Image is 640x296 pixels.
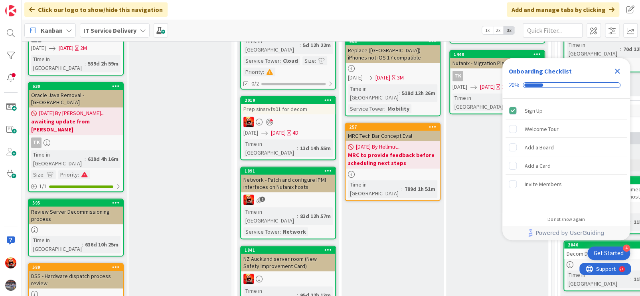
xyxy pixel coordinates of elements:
span: : [280,56,281,65]
a: Powered by UserGuiding [506,226,626,240]
div: 539d 2h 59m [86,59,120,68]
div: 1891Network - Patch and configure IPMI interfaces on Nutanix hosts [241,167,335,192]
span: [DATE] By Hellmut... [356,143,401,151]
div: 589DSS - Hardware dispatch process review [29,264,123,288]
div: 9+ [40,3,44,10]
span: : [384,104,385,113]
div: 3W [502,83,509,91]
a: 2019Prep sinsrvfs01 for decomVN[DATE][DATE]4DTime in [GEOGRAPHIC_DATA]:13d 14h 55m [240,96,336,160]
div: 589 [32,264,123,270]
div: VN [241,274,335,284]
div: 1841NZ Auckland server room (New Safety Improvement Card) [241,246,335,271]
a: 1891Network - Patch and configure IPMI interfaces on Nutanix hostsVNTime in [GEOGRAPHIC_DATA]:83d... [240,167,336,239]
div: Invite Members [525,179,562,189]
a: 595Review Server Decommissioning processTime in [GEOGRAPHIC_DATA]:636d 10h 25m [28,199,124,256]
img: avatar [5,280,16,291]
div: Network - Patch and configure IPMI interfaces on Nutanix hosts [241,175,335,192]
span: [DATE] [480,83,495,91]
div: Checklist items [502,99,630,211]
div: 589 [29,264,123,271]
span: Powered by UserGuiding [535,228,604,238]
div: Close Checklist [611,65,624,77]
span: : [297,144,298,153]
div: Time in [GEOGRAPHIC_DATA] [31,150,85,168]
div: Review Server Decommissioning process [29,207,123,224]
span: 1x [482,26,493,34]
div: 2019 [245,97,335,103]
span: [DATE] [271,129,286,137]
div: 595 [32,200,123,206]
span: : [300,41,301,50]
img: VN [243,195,254,205]
div: 4D [292,129,298,137]
div: 1/1 [29,181,123,191]
span: : [297,212,298,221]
a: 903Replace ([GEOGRAPHIC_DATA]) iPhones not iOS 17 compatible[DATE][DATE]3MTime in [GEOGRAPHIC_DAT... [345,37,440,116]
div: NZ Auckland server room (New Safety Improvement Card) [241,254,335,271]
div: 518d 12h 26m [400,89,437,97]
div: Invite Members is incomplete. [506,175,627,193]
span: : [401,185,403,193]
div: Add a Card [525,161,551,171]
span: 0/2 [251,79,259,88]
div: Time in [GEOGRAPHIC_DATA] [243,207,297,225]
div: Time in [GEOGRAPHIC_DATA] [348,84,399,102]
b: MRC to provide feedback before scheduling next steps [348,151,437,167]
span: Kanban [41,26,63,35]
span: [DATE] [243,129,258,137]
img: VN [243,117,254,127]
div: Priority [243,68,263,76]
div: 83d 12h 57m [298,212,333,221]
div: Do not show again [547,216,585,222]
div: Mobility [385,104,411,113]
div: Add a Board [525,143,554,152]
div: Time in [GEOGRAPHIC_DATA] [452,93,503,111]
div: Priority [58,170,78,179]
div: 2M [80,44,87,52]
div: 4 [623,244,630,252]
div: Network [281,227,308,236]
div: 1891 [245,168,335,174]
div: 595 [29,199,123,207]
div: 903 [349,39,440,44]
div: 903Replace ([GEOGRAPHIC_DATA]) iPhones not iOS 17 compatible [346,38,440,63]
div: Prep sinsrvfs01 for decom [241,104,335,114]
div: 257 [346,123,440,131]
div: MRC Tech Bar Concept Eval [346,131,440,141]
div: Add and manage tabs by clicking [507,2,619,17]
span: 2 [260,197,265,202]
span: 2x [493,26,504,34]
div: Time in [GEOGRAPHIC_DATA] [31,236,82,253]
div: 1440Nutanix - Migration Planning [450,51,544,68]
span: [DATE] [59,44,73,52]
div: Service Tower [348,104,384,113]
div: TK [29,137,123,148]
div: Welcome Tour is incomplete. [506,120,627,138]
div: 2019Prep sinsrvfs01 for decom [241,97,335,114]
div: TK [450,71,544,81]
img: Visit kanbanzone.com [5,5,16,16]
div: Cloud [281,56,300,65]
b: IT Service Delivery [83,26,136,34]
div: Time in [GEOGRAPHIC_DATA] [243,36,300,54]
input: Quick Filter... [523,23,583,38]
div: Sign Up [525,106,543,115]
b: awaiting update from [PERSON_NAME] [31,117,120,133]
div: Size [31,170,43,179]
div: Onboarding Checklist [509,66,572,76]
div: Footer [502,226,630,240]
div: 630Oracle Java Removal - [GEOGRAPHIC_DATA] [29,83,123,107]
div: 1841 [241,246,335,254]
span: 1 / 1 [39,182,47,191]
div: 789d 1h 51m [403,185,437,193]
div: Sign Up is complete. [506,102,627,119]
a: 1440Nutanix - Migration PlanningTK[DATE][DATE]3WTime in [GEOGRAPHIC_DATA]:249d 10h 31m [449,50,545,114]
div: Time in [GEOGRAPHIC_DATA] [567,270,630,288]
span: : [620,45,621,54]
div: Get Started [594,249,624,257]
span: Support [17,1,36,11]
div: Open Get Started checklist, remaining modules: 4 [587,246,630,260]
span: : [78,170,79,179]
div: Add a Card is incomplete. [506,157,627,175]
div: 619d 4h 16m [86,155,120,163]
